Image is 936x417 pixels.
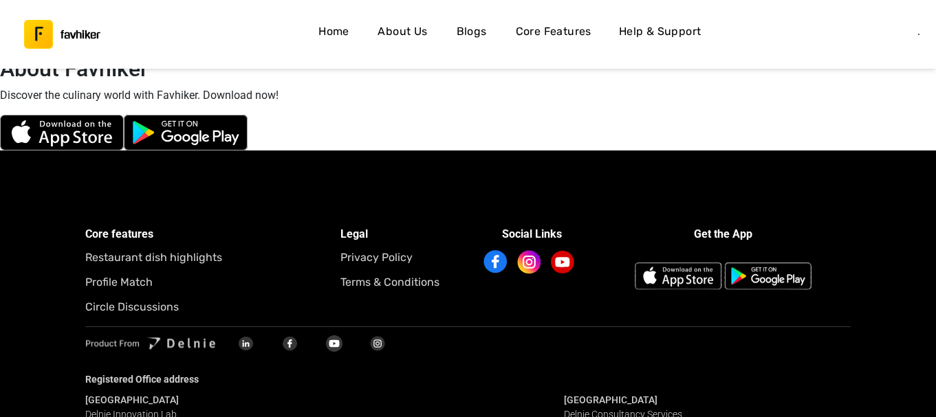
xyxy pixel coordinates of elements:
img: Instagram [369,335,387,352]
img: Facebook [283,336,298,351]
h4: Blogs [457,23,487,41]
a: Instagram [519,249,545,275]
h5: Restaurant dish highlights [85,249,340,267]
a: Blogs [450,19,494,50]
img: YouTube [326,335,342,352]
h4: [GEOGRAPHIC_DATA] [85,394,372,406]
img: Facebook [483,250,508,273]
a: Core Features [510,19,597,50]
h5: Circle Discussions [85,298,340,316]
h4: Social Links [468,225,596,243]
a: Facebook [485,249,512,275]
h4: Home [318,23,349,41]
img: Delnie [85,336,224,351]
h4: About Us [378,23,427,41]
h4: Core Features [516,23,591,41]
a: YouTube [312,336,356,349]
img: Instagram [516,249,543,275]
h4: Help & Support [619,23,701,41]
h5: Registered Office address [85,370,851,388]
a: Facebook [268,336,312,349]
h4: [GEOGRAPHIC_DATA] [564,394,851,406]
button: Help & Support [613,19,707,50]
img: Google Play [124,115,248,150]
a: LinkedIn [224,336,268,349]
h4: Legal [340,225,468,243]
a: Instagram [356,336,400,349]
h4: Core features [85,225,340,243]
h5: Terms & Conditions [340,273,468,291]
h3: favhiker [61,30,100,40]
img: YouTube [551,251,574,273]
h3: Get the App [587,225,859,243]
img: LinkedIn [239,337,253,350]
h5: Profile Match [85,273,340,291]
a: Home [312,19,356,50]
img: Google Play [724,262,812,290]
img: App Store [635,249,722,304]
a: Privacy Policy [340,249,468,267]
a: YouTube [552,249,579,275]
a: About Us [372,19,433,50]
